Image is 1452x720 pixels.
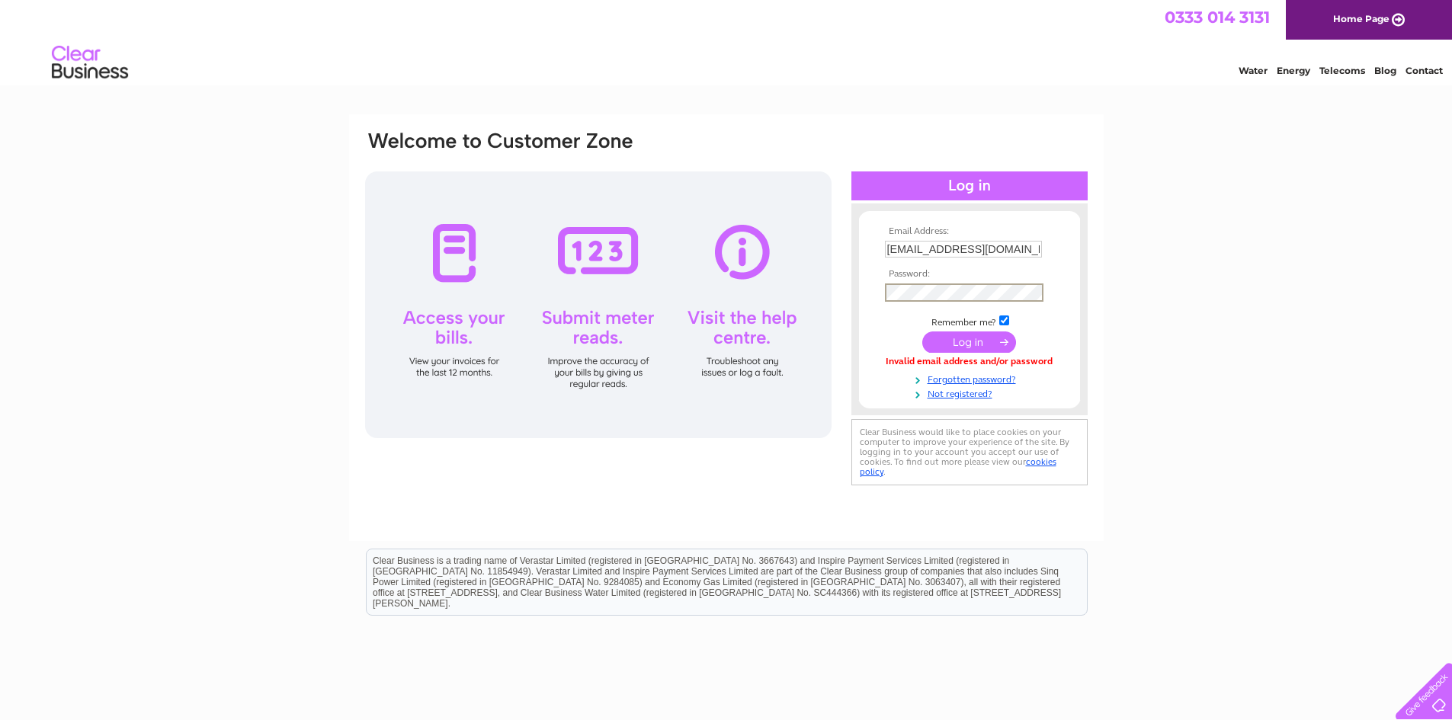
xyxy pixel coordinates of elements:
div: Clear Business would like to place cookies on your computer to improve your experience of the sit... [851,419,1088,485]
th: Email Address: [881,226,1058,237]
img: logo.png [51,40,129,86]
a: Contact [1406,65,1443,76]
a: Energy [1277,65,1310,76]
a: Blog [1374,65,1396,76]
a: cookies policy [860,456,1056,477]
a: 0333 014 3131 [1165,8,1270,27]
th: Password: [881,269,1058,280]
a: Not registered? [885,386,1058,400]
a: Telecoms [1319,65,1365,76]
input: Submit [922,331,1016,353]
div: Invalid email address and/or password [885,357,1054,367]
td: Remember me? [881,313,1058,328]
a: Water [1239,65,1268,76]
div: Clear Business is a trading name of Verastar Limited (registered in [GEOGRAPHIC_DATA] No. 3667643... [367,8,1087,74]
a: Forgotten password? [885,371,1058,386]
